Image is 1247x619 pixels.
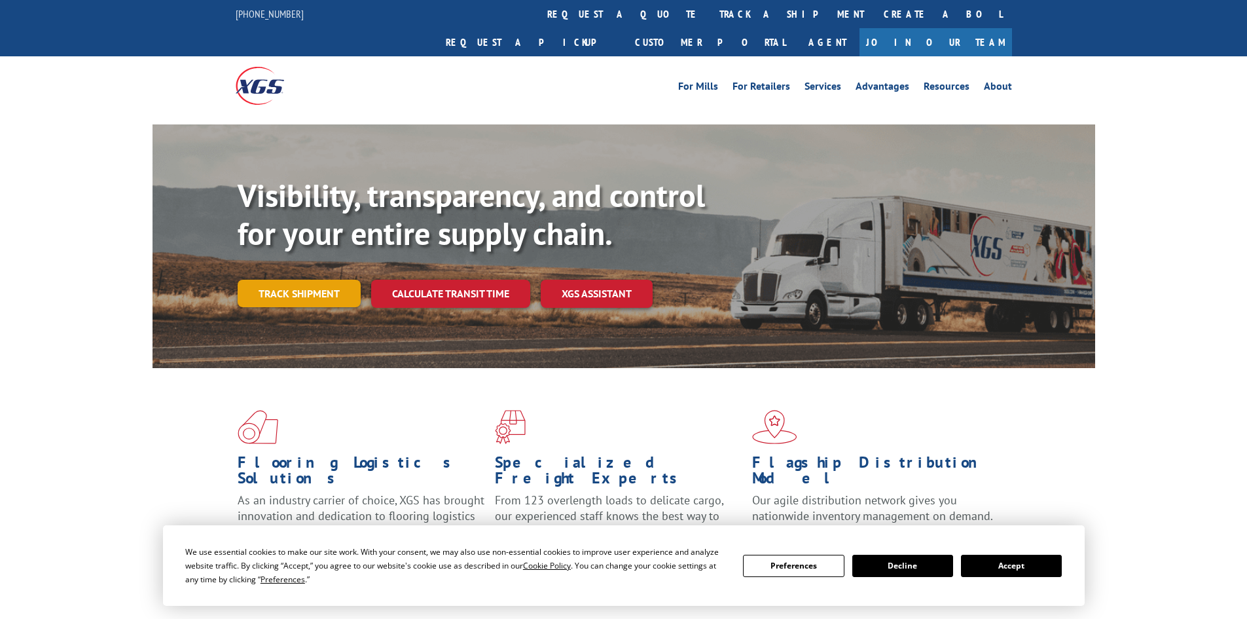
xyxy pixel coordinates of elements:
a: Customer Portal [625,28,795,56]
span: Cookie Policy [523,560,571,571]
span: Our agile distribution network gives you nationwide inventory management on demand. [752,493,993,523]
p: From 123 overlength loads to delicate cargo, our experienced staff knows the best way to move you... [495,493,742,551]
a: Resources [924,81,969,96]
img: xgs-icon-flagship-distribution-model-red [752,410,797,444]
img: xgs-icon-focused-on-flooring-red [495,410,526,444]
span: As an industry carrier of choice, XGS has brought innovation and dedication to flooring logistics... [238,493,484,539]
a: Track shipment [238,280,361,307]
a: For Retailers [732,81,790,96]
img: xgs-icon-total-supply-chain-intelligence-red [238,410,278,444]
a: XGS ASSISTANT [541,280,653,308]
a: Agent [795,28,859,56]
a: [PHONE_NUMBER] [236,7,304,20]
b: Visibility, transparency, and control for your entire supply chain. [238,175,705,253]
h1: Flooring Logistics Solutions [238,455,485,493]
a: Request a pickup [436,28,625,56]
a: Join Our Team [859,28,1012,56]
h1: Flagship Distribution Model [752,455,1000,493]
div: Cookie Consent Prompt [163,525,1085,606]
button: Accept [961,555,1062,577]
div: We use essential cookies to make our site work. With your consent, we may also use non-essential ... [185,545,727,586]
a: About [984,81,1012,96]
a: Advantages [856,81,909,96]
a: Services [804,81,841,96]
button: Preferences [743,555,844,577]
a: For Mills [678,81,718,96]
h1: Specialized Freight Experts [495,455,742,493]
button: Decline [852,555,953,577]
span: Preferences [261,574,305,585]
a: Calculate transit time [371,280,530,308]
